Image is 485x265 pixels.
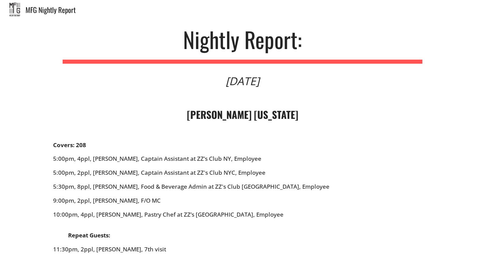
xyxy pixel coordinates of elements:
strong: Covers: 208 [53,141,86,149]
div: MFG Nightly Report [26,6,485,13]
div: [DATE] [226,76,259,87]
strong: [PERSON_NAME] [US_STATE] [187,107,298,122]
img: mfg_nightly.jpeg [10,3,20,16]
strong: Repeat Guests: [68,231,110,239]
div: Nightly Report: [183,28,302,50]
